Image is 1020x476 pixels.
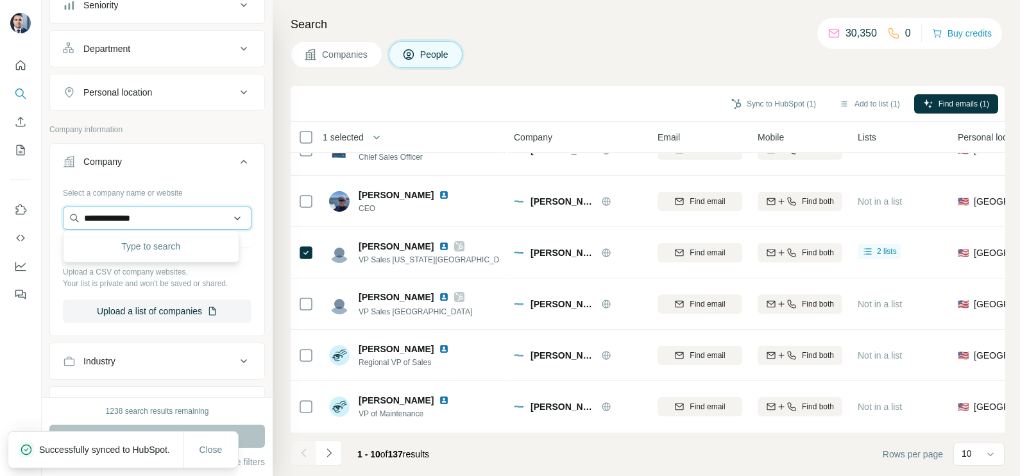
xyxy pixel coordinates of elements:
span: Regional VP of Sales [359,357,464,368]
p: Company information [49,124,265,135]
span: 🇺🇸 [958,400,969,413]
span: Companies [322,48,369,61]
span: [PERSON_NAME] Trailers [531,195,595,208]
span: Find both [802,196,834,207]
span: [PERSON_NAME] [359,291,434,303]
div: Select a company name or website [63,182,251,199]
img: Logo of Mckinney Trailers [514,402,524,412]
span: 137 [388,449,403,459]
span: 🇺🇸 [958,349,969,362]
span: Not in a list [858,299,902,309]
img: LinkedIn logo [439,395,449,405]
img: Avatar [10,13,31,33]
span: VP of Maintenance [359,408,464,420]
button: Find email [658,346,742,365]
span: [PERSON_NAME] [359,343,434,355]
span: 2 lists [877,246,897,257]
span: 🇺🇸 [958,246,969,259]
span: of [380,449,388,459]
span: People [420,48,450,61]
button: Use Surfe on LinkedIn [10,198,31,221]
div: Company [83,155,122,168]
span: Not in a list [858,196,902,207]
button: Use Surfe API [10,226,31,250]
p: 0 [905,26,911,41]
button: Department [50,33,264,64]
div: 1238 search results remaining [106,405,209,417]
p: Upload a CSV of company websites. [63,266,251,278]
img: LinkedIn logo [439,344,449,354]
button: Dashboard [10,255,31,278]
span: Find email [690,350,725,361]
button: Quick start [10,54,31,77]
button: Company [50,146,264,182]
img: Logo of Mckinney Trailers [514,196,524,207]
button: Industry [50,346,264,377]
button: Find email [658,192,742,211]
button: My lists [10,139,31,162]
span: Find emails (1) [939,98,989,110]
span: Lists [858,131,876,144]
img: LinkedIn logo [439,190,449,200]
span: Close [200,443,223,456]
button: Close [191,438,232,461]
span: Find email [690,247,725,259]
span: Not in a list [858,350,902,361]
img: Logo of Mckinney Trailers [514,248,524,258]
span: Find both [802,247,834,259]
p: 10 [962,447,972,460]
div: Industry [83,355,115,368]
button: HQ location [50,389,264,420]
button: Add to list (1) [830,94,909,114]
img: Avatar [329,191,350,212]
img: LinkedIn logo [439,292,449,302]
button: Search [10,82,31,105]
img: Avatar [329,396,350,417]
img: Logo of Mckinney Trailers [514,350,524,361]
div: Department [83,42,130,55]
button: Navigate to next page [316,440,342,466]
span: Mobile [758,131,784,144]
button: Upload a list of companies [63,300,251,323]
span: [PERSON_NAME] [359,394,434,407]
span: Not in a list [858,145,902,155]
span: Find both [802,298,834,310]
button: Find emails (1) [914,94,998,114]
img: Logo of Mckinney Trailers [514,299,524,309]
span: Find email [690,196,725,207]
button: Personal location [50,77,264,108]
span: Find both [802,401,834,412]
button: Buy credits [932,24,992,42]
button: Sync to HubSpot (1) [722,94,825,114]
span: 1 - 10 [357,449,380,459]
img: Avatar [329,294,350,314]
p: Successfully synced to HubSpot. [39,443,180,456]
button: Find email [658,397,742,416]
span: VP Sales [US_STATE][GEOGRAPHIC_DATA] [359,254,500,266]
span: Not in a list [858,402,902,412]
button: Find both [758,397,842,416]
span: [PERSON_NAME] Trailers [531,246,595,259]
img: Avatar [329,242,350,263]
button: Enrich CSV [10,110,31,133]
button: Find both [758,346,842,365]
span: Company [514,131,552,144]
span: CEO [359,203,464,214]
span: [PERSON_NAME] Trailers [531,349,595,362]
button: Find both [758,192,842,211]
div: Personal location [83,86,152,99]
span: Rows per page [883,448,943,461]
span: [PERSON_NAME] [359,189,434,201]
span: VP Sales [GEOGRAPHIC_DATA] [359,307,472,316]
h4: Search [291,15,1005,33]
button: Find email [658,243,742,262]
span: 🇺🇸 [958,195,969,208]
span: [PERSON_NAME] Trailers [531,298,595,310]
img: LinkedIn logo [439,241,449,251]
p: Your list is private and won't be saved or shared. [63,278,251,289]
button: Find both [758,294,842,314]
button: Feedback [10,283,31,306]
p: 30,350 [846,26,877,41]
span: Find email [690,401,725,412]
span: [PERSON_NAME] Trailers [531,400,595,413]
